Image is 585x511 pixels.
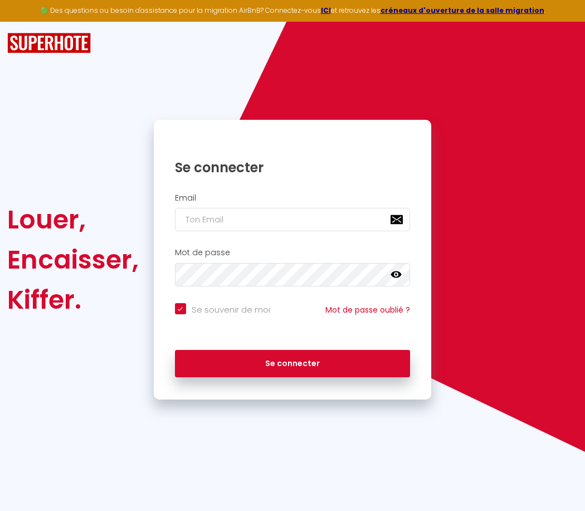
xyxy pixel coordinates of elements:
div: Louer, [7,199,139,240]
img: SuperHote logo [7,33,91,53]
div: Encaisser, [7,240,139,280]
a: Mot de passe oublié ? [325,304,410,315]
button: Se connecter [175,350,411,378]
a: créneaux d'ouverture de la salle migration [381,6,544,15]
input: Ton Email [175,208,411,231]
a: ICI [321,6,331,15]
div: Kiffer. [7,280,139,320]
h2: Email [175,193,411,203]
h2: Mot de passe [175,248,411,257]
h1: Se connecter [175,159,411,176]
